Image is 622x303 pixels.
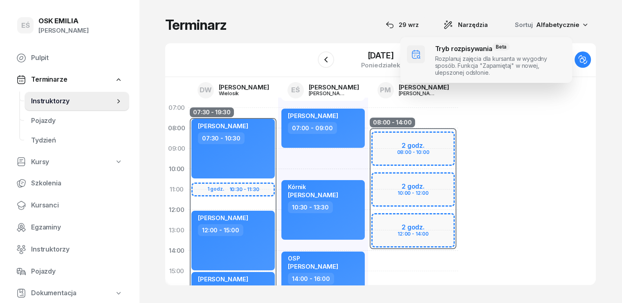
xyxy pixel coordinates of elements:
div: 16:00 [165,281,188,302]
div: 14:00 [165,241,188,261]
button: 29 wrz [378,17,426,33]
div: poniedziałek [361,62,400,68]
span: Kursy [31,157,49,167]
div: 08:00 [165,118,188,138]
div: [PERSON_NAME] [38,25,89,36]
span: Dokumentacja [31,288,76,299]
div: [PERSON_NAME] [399,91,438,96]
a: Tryb rozpisywaniaBeta [435,45,510,53]
span: [PERSON_NAME] [198,214,248,222]
button: Sortuj Alfabetycznie [505,16,596,33]
div: 10:00 [165,159,188,179]
div: OSP [288,255,338,262]
div: 12:00 [165,200,188,220]
div: 12:00 - 15:00 [198,224,243,236]
a: Instruktorzy [10,240,129,259]
span: [PERSON_NAME] [288,191,338,199]
div: 10:30 - 13:30 [288,201,333,213]
div: 09:00 [165,138,188,159]
div: 11:00 [165,179,188,200]
span: Pulpit [31,53,123,63]
div: Kórnik [288,183,338,190]
div: 29 wrz [386,20,419,30]
span: [PERSON_NAME] [198,275,248,283]
div: [DATE] [361,51,400,60]
span: Instruktorzy [31,244,123,255]
span: DW [200,87,212,94]
span: Narzędzia [458,20,488,30]
a: Kursanci [10,196,129,215]
a: Pulpit [10,48,129,68]
span: Tydzień [31,135,123,146]
a: DW[PERSON_NAME]Wielosik [191,80,276,101]
a: Pojazdy [10,262,129,281]
a: Pojazdy [25,111,129,131]
div: 07:00 - 09:00 [288,122,337,134]
span: EŚ [21,22,30,29]
a: Terminarze [10,70,129,89]
div: 15:00 [165,261,188,281]
span: Szkolenia [31,178,123,189]
a: Szkolenia [10,174,129,193]
span: [PERSON_NAME] [288,263,338,270]
button: Narzędzia [436,17,495,33]
div: 13:00 [165,220,188,241]
span: Sortuj [515,20,534,30]
span: Kursanci [31,200,123,211]
a: EŚ[PERSON_NAME][PERSON_NAME] [281,80,366,101]
div: 14:00 - 16:00 [288,273,334,285]
a: Tydzień [25,131,129,150]
div: 07:30 - 10:30 [198,132,245,144]
span: Pojazdy [31,116,123,126]
span: Terminarze [31,74,67,85]
div: Wielosik [219,91,258,96]
div: 07:00 [165,98,188,118]
span: PM [380,87,391,94]
div: [PERSON_NAME] [309,91,348,96]
div: OSK EMILIA [38,18,89,25]
span: [PERSON_NAME] [198,122,248,130]
span: Instruktorzy [31,96,115,107]
div: [PERSON_NAME] [399,84,449,90]
h1: Terminarz [165,18,227,32]
div: [PERSON_NAME] [309,84,359,90]
span: Egzaminy [31,222,123,233]
span: EŚ [291,87,300,94]
span: Alfabetycznie [536,21,579,29]
span: Pojazdy [31,266,123,277]
a: Kursy [10,153,129,172]
div: [PERSON_NAME] [219,84,269,90]
a: Dokumentacja [10,284,129,303]
a: Instruktorzy [25,91,129,111]
a: Egzaminy [10,218,129,237]
a: PM[PERSON_NAME][PERSON_NAME] [371,80,456,101]
span: [PERSON_NAME] [288,112,338,120]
